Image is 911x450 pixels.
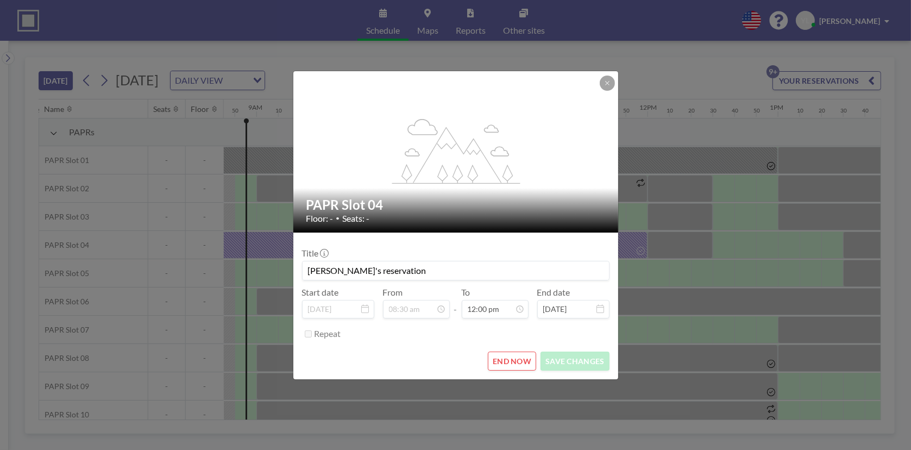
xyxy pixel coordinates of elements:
[303,261,609,280] input: (No title)
[462,287,470,298] label: To
[383,287,403,298] label: From
[302,287,339,298] label: Start date
[302,248,328,259] label: Title
[336,214,340,222] span: •
[315,328,341,339] label: Repeat
[537,287,570,298] label: End date
[306,213,334,224] span: Floor: -
[343,213,370,224] span: Seats: -
[488,352,536,371] button: END NOW
[541,352,609,371] button: SAVE CHANGES
[392,118,520,183] g: flex-grow: 1.2;
[306,197,606,213] h2: PAPR Slot 04
[454,291,457,315] span: -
